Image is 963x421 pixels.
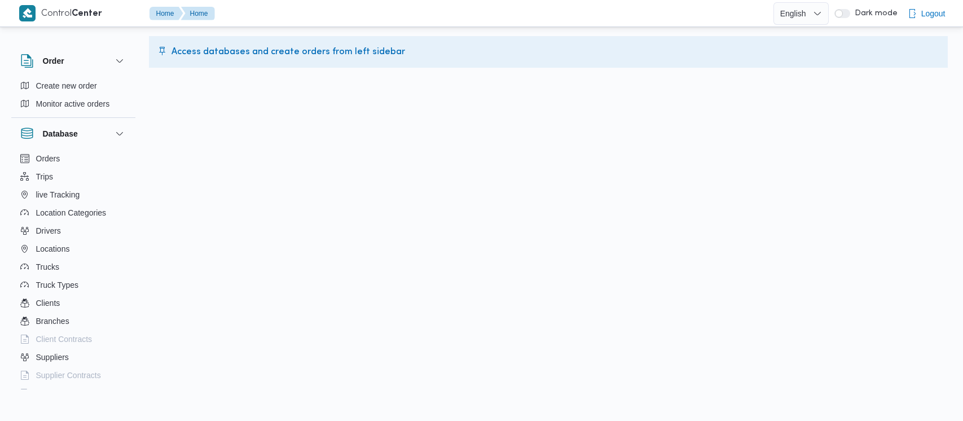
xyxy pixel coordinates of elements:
[36,332,93,346] span: Client Contracts
[16,95,131,113] button: Monitor active orders
[903,2,950,25] button: Logout
[36,387,64,400] span: Devices
[16,276,131,294] button: Truck Types
[16,222,131,240] button: Drivers
[36,224,61,238] span: Drivers
[16,294,131,312] button: Clients
[36,242,70,256] span: Locations
[36,206,107,220] span: Location Categories
[36,79,97,93] span: Create new order
[36,260,59,274] span: Trucks
[16,312,131,330] button: Branches
[36,278,78,292] span: Truck Types
[921,7,946,20] span: Logout
[36,314,69,328] span: Branches
[16,348,131,366] button: Suppliers
[181,7,215,20] button: Home
[36,152,60,165] span: Orders
[16,258,131,276] button: Trucks
[16,186,131,204] button: live Tracking
[16,204,131,222] button: Location Categories
[16,384,131,402] button: Devices
[20,127,126,141] button: Database
[172,45,405,59] span: Access databases and create orders from left sidebar
[16,366,131,384] button: Supplier Contracts
[72,10,102,18] b: Center
[36,350,69,364] span: Suppliers
[36,188,80,201] span: live Tracking
[16,150,131,168] button: Orders
[36,97,110,111] span: Monitor active orders
[43,54,64,68] h3: Order
[16,330,131,348] button: Client Contracts
[43,127,78,141] h3: Database
[16,240,131,258] button: Locations
[11,150,135,394] div: Database
[16,168,131,186] button: Trips
[20,54,126,68] button: Order
[19,5,36,21] img: X8yXhbKr1z7QwAAAABJRU5ErkJggg==
[149,7,183,20] button: Home
[36,170,54,183] span: Trips
[11,77,135,117] div: Order
[36,369,101,382] span: Supplier Contracts
[850,9,898,18] span: Dark mode
[16,77,131,95] button: Create new order
[36,296,60,310] span: Clients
